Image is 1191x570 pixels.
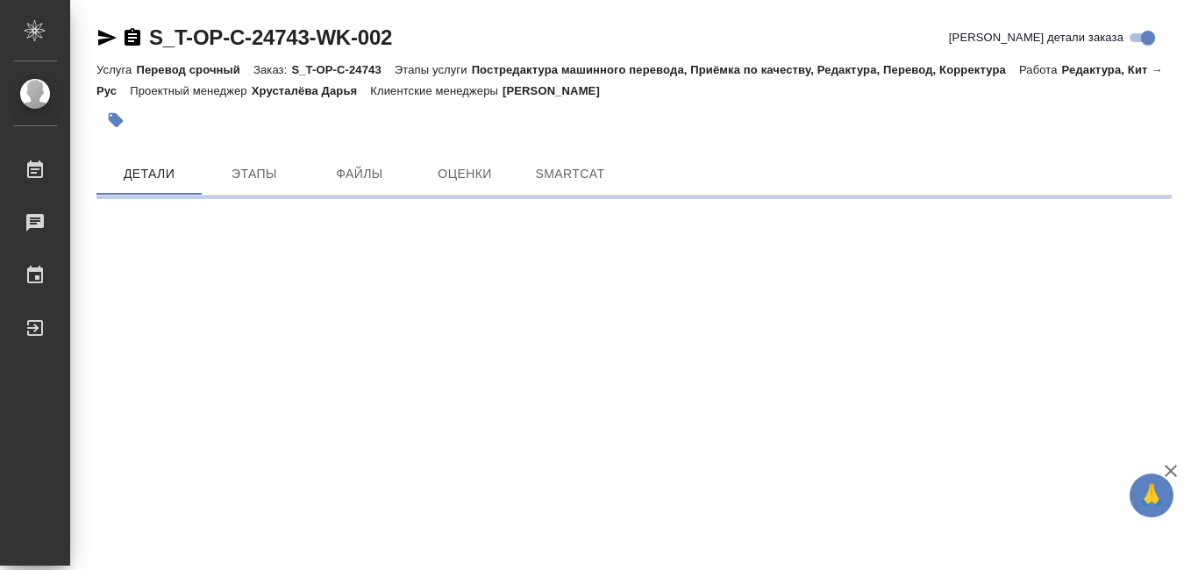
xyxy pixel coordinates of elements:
[1130,474,1173,517] button: 🙏
[212,163,296,185] span: Этапы
[252,84,371,97] p: Хрусталёва Дарья
[253,63,291,76] p: Заказ:
[317,163,402,185] span: Файлы
[291,63,394,76] p: S_T-OP-C-24743
[96,101,135,139] button: Добавить тэг
[395,63,472,76] p: Этапы услуги
[96,27,118,48] button: Скопировать ссылку для ЯМессенджера
[107,163,191,185] span: Детали
[1137,477,1166,514] span: 🙏
[503,84,613,97] p: [PERSON_NAME]
[370,84,503,97] p: Клиентские менеджеры
[472,63,1019,76] p: Постредактура машинного перевода, Приёмка по качеству, Редактура, Перевод, Корректура
[136,63,253,76] p: Перевод срочный
[149,25,392,49] a: S_T-OP-C-24743-WK-002
[122,27,143,48] button: Скопировать ссылку
[130,84,251,97] p: Проектный менеджер
[423,163,507,185] span: Оценки
[1019,63,1062,76] p: Работа
[528,163,612,185] span: SmartCat
[96,63,136,76] p: Услуга
[949,29,1123,46] span: [PERSON_NAME] детали заказа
